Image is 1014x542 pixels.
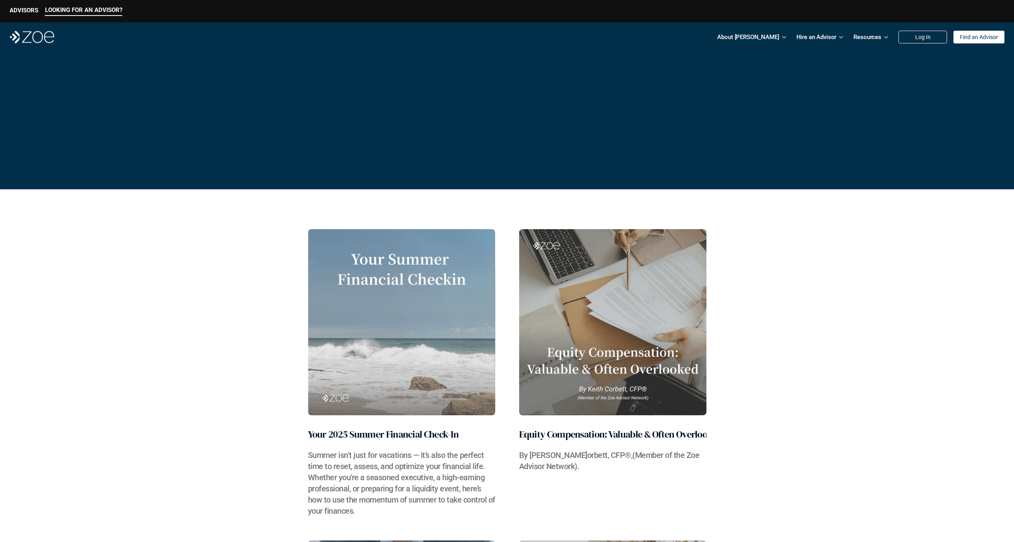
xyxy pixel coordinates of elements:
[796,31,837,43] p: Hire an Advisor
[10,7,38,14] p: ADVISORS
[45,6,122,14] p: LOOKING FOR AN ADVISOR?
[308,450,495,516] h3: Summer isn’t just for vacations — it’s also the perfect time to reset, assess, and optimize your ...
[717,31,779,43] p: About [PERSON_NAME]
[308,229,495,516] a: Your 2025 Summer Financial Check-InSummer isn’t just for vacations — it’s also the perfect time t...
[960,34,998,41] p: Find an Advisor
[361,92,654,130] p: Blog
[898,31,947,43] a: Log In
[853,31,881,43] p: Resources
[424,138,590,149] p: Original Articles for Your Financial Life
[308,427,459,442] h2: Your 2025 Summer Financial Check-In
[361,89,593,133] span: [PERSON_NAME]
[915,34,931,41] p: Log In
[519,229,706,516] a: Equity Compensation: Valuable & Often OverlookedBy [PERSON_NAME]​orbett, CFP®,(Member of the Zoe ...
[519,450,706,472] h3: By [PERSON_NAME]​orbett, CFP®,(Member of the Zoe Advisor Network).
[519,427,722,442] h2: Equity Compensation: Valuable & Often Overlooked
